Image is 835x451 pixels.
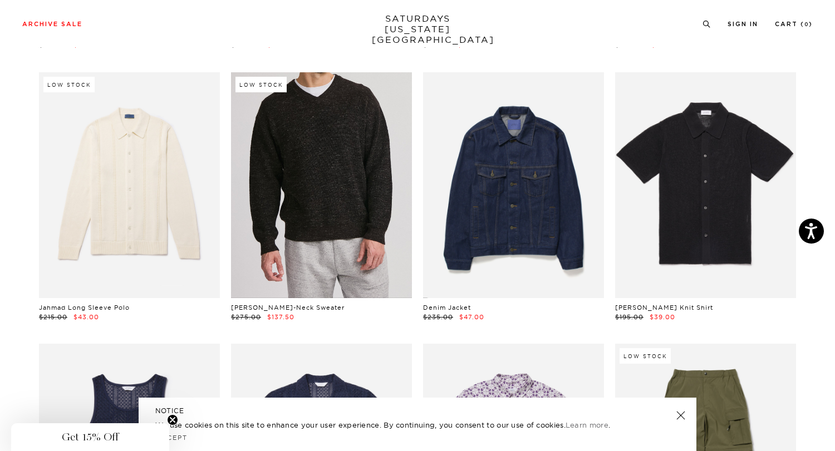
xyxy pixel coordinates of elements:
a: [PERSON_NAME] Knit Shirt [615,304,713,311]
small: 0 [804,22,809,27]
span: $47.00 [459,313,484,321]
span: $215.00 [39,313,67,321]
a: Denim Jacket [423,304,471,311]
span: $43.00 [73,313,99,321]
a: Jahmad Long Sleeve Polo [39,304,130,311]
div: Get 15% OffClose teaser [11,423,169,451]
p: We use cookies on this site to enhance your user experience. By continuing, you consent to our us... [155,419,640,430]
span: $195.00 [615,313,644,321]
a: Archive Sale [22,21,82,27]
span: $39.00 [650,313,675,321]
div: Low Stock [43,77,95,92]
span: $275.00 [231,313,261,321]
div: Low Stock [620,348,671,364]
span: $137.50 [267,313,294,321]
a: Accept [155,434,188,442]
a: [PERSON_NAME]-Neck Sweater [231,304,345,311]
span: $235.00 [423,313,453,321]
a: Learn more [566,420,608,429]
a: Sign In [728,21,758,27]
a: SATURDAYS[US_STATE][GEOGRAPHIC_DATA] [372,13,464,45]
div: Low Stock [235,77,287,92]
button: Close teaser [167,414,178,425]
a: Cart (0) [775,21,813,27]
span: Get 15% Off [62,430,119,444]
h5: NOTICE [155,406,680,416]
